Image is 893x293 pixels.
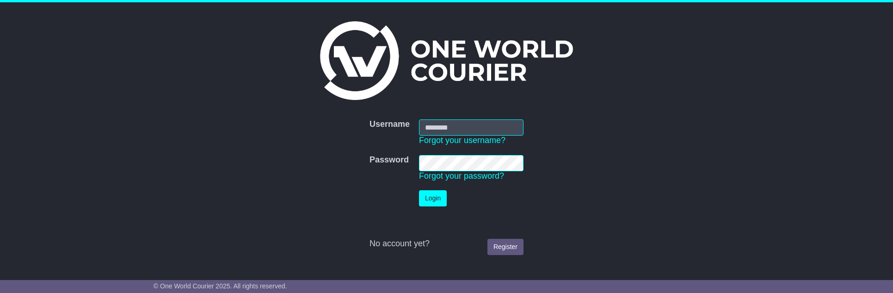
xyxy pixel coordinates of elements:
[370,239,523,249] div: No account yet?
[320,21,573,100] img: One World
[370,155,409,165] label: Password
[419,136,505,145] a: Forgot your username?
[370,119,410,130] label: Username
[419,190,447,206] button: Login
[487,239,523,255] a: Register
[419,171,504,181] a: Forgot your password?
[154,282,287,290] span: © One World Courier 2025. All rights reserved.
